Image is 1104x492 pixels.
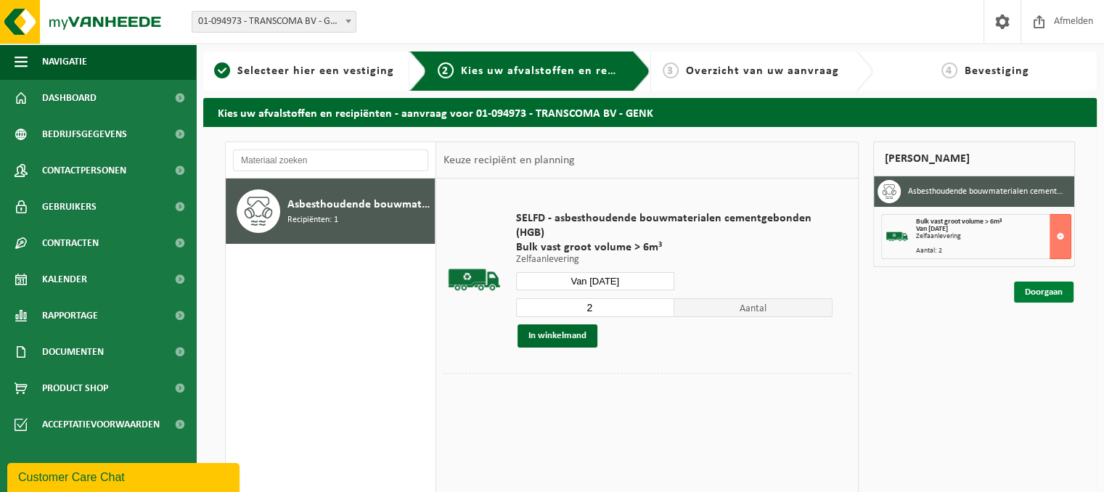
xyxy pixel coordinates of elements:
[42,225,99,261] span: Contracten
[237,65,394,77] span: Selecteer hier een vestiging
[233,149,428,171] input: Materiaal zoeken
[42,298,98,334] span: Rapportage
[461,65,661,77] span: Kies uw afvalstoffen en recipiënten
[916,247,1071,255] div: Aantal: 2
[42,370,108,406] span: Product Shop
[42,334,104,370] span: Documenten
[42,44,87,80] span: Navigatie
[916,225,948,233] strong: Van [DATE]
[42,189,97,225] span: Gebruikers
[908,180,1063,203] h3: Asbesthoudende bouwmaterialen cementgebonden (hechtgebonden)
[192,11,356,33] span: 01-094973 - TRANSCOMA BV - GENK
[42,80,97,116] span: Dashboard
[226,179,436,244] button: Asbesthoudende bouwmaterialen cementgebonden (hechtgebonden) Recipiënten: 1
[516,211,833,240] span: SELFD - asbesthoudende bouwmaterialen cementgebonden (HGB)
[1014,282,1074,303] a: Doorgaan
[873,142,1075,176] div: [PERSON_NAME]
[210,62,398,80] a: 1Selecteer hier een vestiging
[214,62,230,78] span: 1
[203,98,1097,126] h2: Kies uw afvalstoffen en recipiënten - aanvraag voor 01-094973 - TRANSCOMA BV - GENK
[438,62,454,78] span: 2
[518,324,597,348] button: In winkelmand
[516,240,833,255] span: Bulk vast groot volume > 6m³
[674,298,833,317] span: Aantal
[287,213,338,227] span: Recipiënten: 1
[287,196,431,213] span: Asbesthoudende bouwmaterialen cementgebonden (hechtgebonden)
[516,255,833,265] p: Zelfaanlevering
[516,272,674,290] input: Selecteer datum
[192,12,356,32] span: 01-094973 - TRANSCOMA BV - GENK
[663,62,679,78] span: 3
[42,406,160,443] span: Acceptatievoorwaarden
[436,142,581,179] div: Keuze recipiënt en planning
[42,116,127,152] span: Bedrijfsgegevens
[941,62,957,78] span: 4
[965,65,1029,77] span: Bevestiging
[916,218,1002,226] span: Bulk vast groot volume > 6m³
[7,460,242,492] iframe: chat widget
[686,65,839,77] span: Overzicht van uw aanvraag
[916,233,1071,240] div: Zelfaanlevering
[42,261,87,298] span: Kalender
[42,152,126,189] span: Contactpersonen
